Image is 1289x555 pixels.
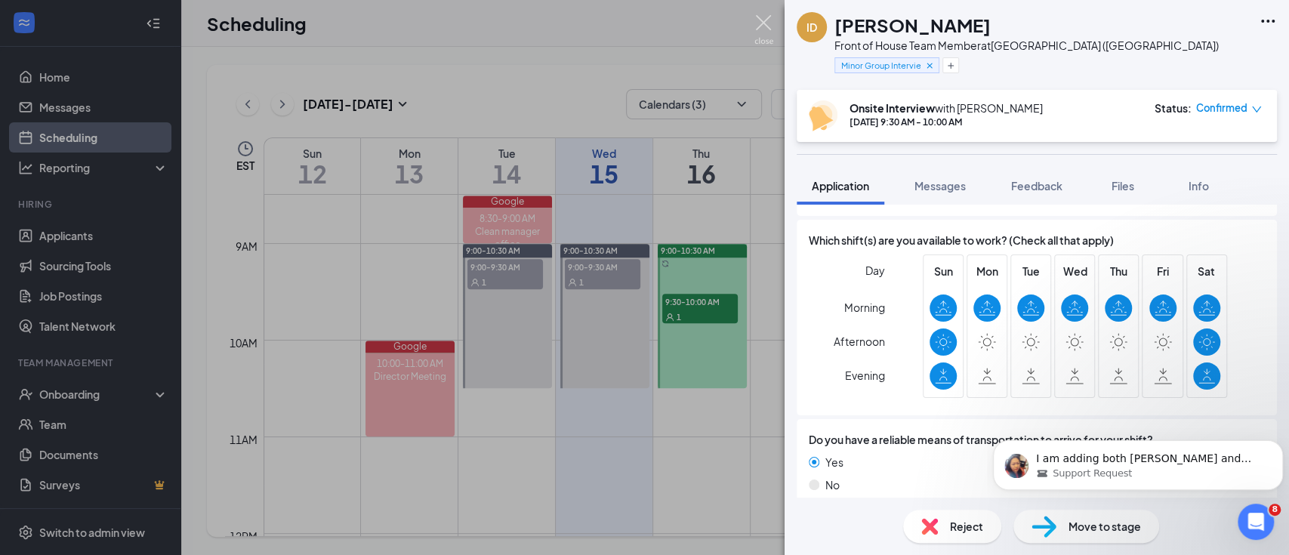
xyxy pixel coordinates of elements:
[946,61,955,70] svg: Plus
[865,262,885,279] span: Day
[841,59,920,72] span: Minor Group Interview Queue
[1069,518,1141,535] span: Move to stage
[942,57,959,73] button: Plus
[812,179,869,193] span: Application
[1112,179,1134,193] span: Files
[1105,263,1132,279] span: Thu
[850,116,1043,128] div: [DATE] 9:30 AM - 10:00 AM
[850,100,1043,116] div: with [PERSON_NAME]
[1155,100,1192,116] div: Status :
[1189,179,1209,193] span: Info
[1251,104,1262,115] span: down
[845,362,885,389] span: Evening
[844,294,885,321] span: Morning
[1269,504,1281,516] span: 8
[1196,100,1247,116] span: Confirmed
[809,232,1114,248] span: Which shift(s) are you available to work? (Check all that apply)
[49,44,265,116] span: I am adding both [PERSON_NAME] and [PERSON_NAME] to the ticket so that our Engineers can check on...
[1238,504,1274,540] iframe: Intercom live chat
[809,431,1153,448] span: Do you have a reliable means of transportation to arrive for your shift?
[1259,12,1277,30] svg: Ellipses
[930,263,957,279] span: Sun
[1017,263,1044,279] span: Tue
[924,60,935,71] svg: Cross
[1193,263,1220,279] span: Sat
[825,454,843,470] span: Yes
[806,20,817,35] div: ID
[850,101,935,115] b: Onsite Interview
[825,476,840,493] span: No
[66,58,145,72] span: Support Request
[834,328,885,355] span: Afternoon
[914,179,966,193] span: Messages
[834,12,991,38] h1: [PERSON_NAME]
[834,38,1219,53] div: Front of House Team Member at [GEOGRAPHIC_DATA] ([GEOGRAPHIC_DATA])
[973,263,1001,279] span: Mon
[1149,263,1176,279] span: Fri
[950,518,983,535] span: Reject
[1011,179,1062,193] span: Feedback
[1061,263,1088,279] span: Wed
[987,409,1289,514] iframe: Intercom notifications message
